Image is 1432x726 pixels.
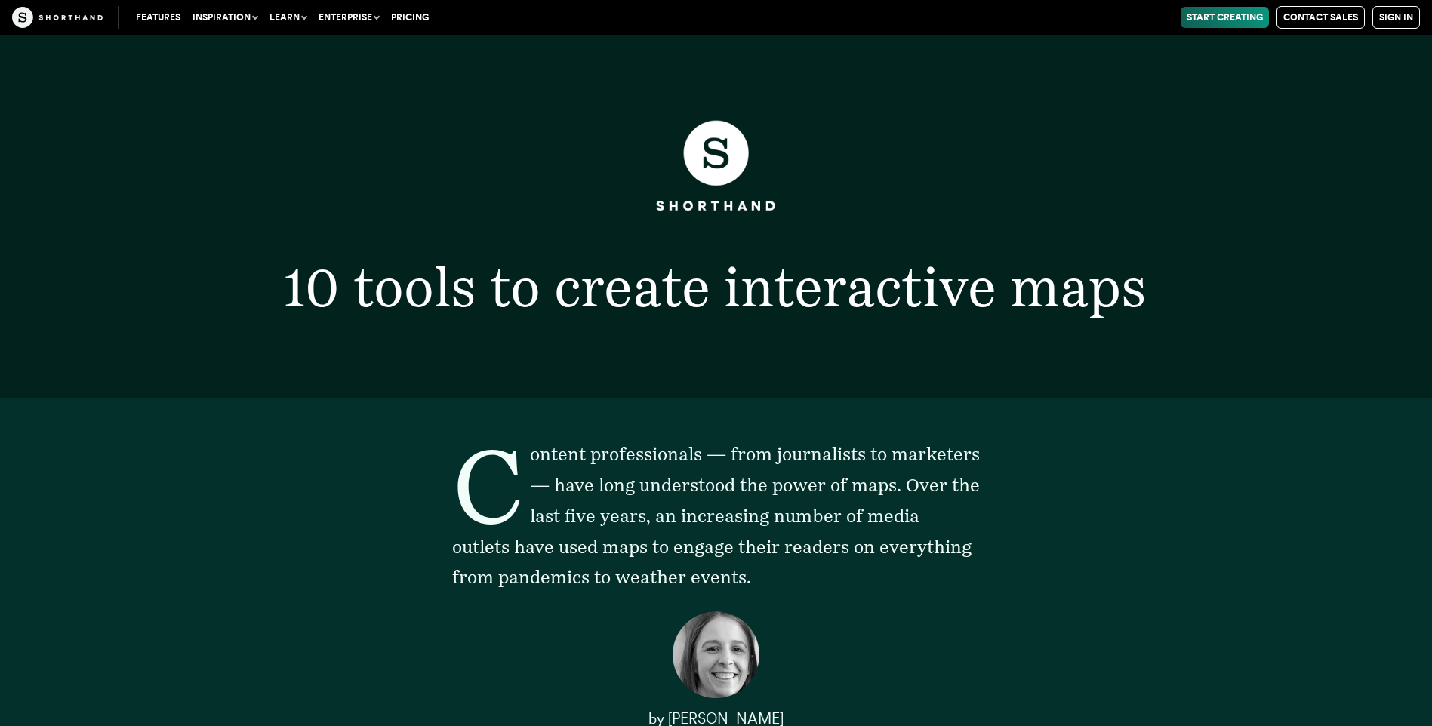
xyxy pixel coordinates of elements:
[130,7,186,28] a: Features
[1372,6,1420,29] a: Sign in
[1276,6,1365,29] a: Contact Sales
[186,7,263,28] button: Inspiration
[1181,7,1269,28] a: Start Creating
[263,7,313,28] button: Learn
[12,7,103,28] img: The Craft
[225,260,1206,314] h1: 10 tools to create interactive maps
[385,7,435,28] a: Pricing
[452,443,980,588] span: Content professionals — from journalists to marketers — have long understood the power of maps. O...
[313,7,385,28] button: Enterprise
